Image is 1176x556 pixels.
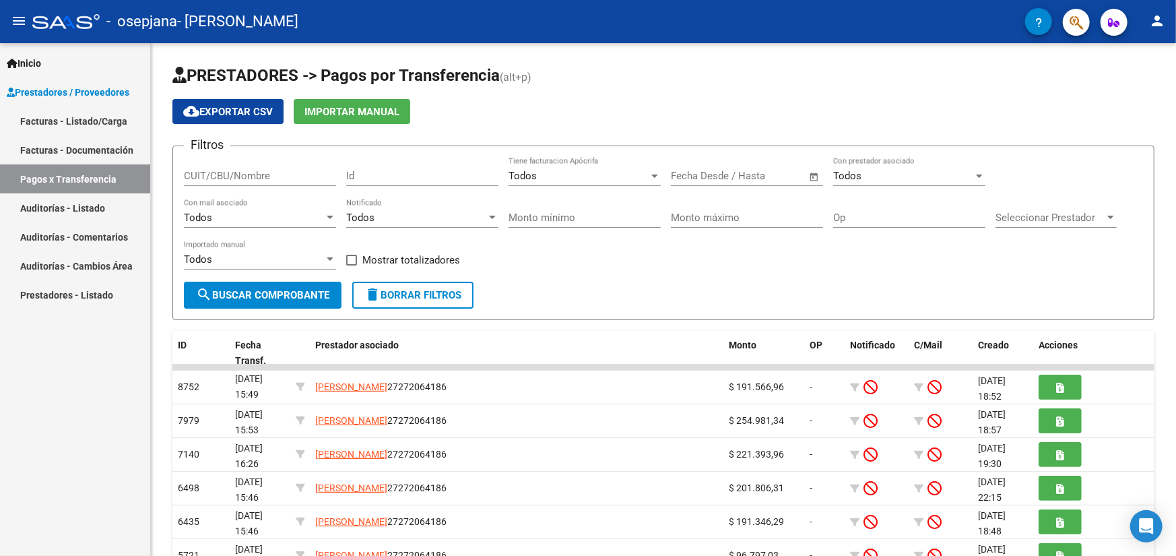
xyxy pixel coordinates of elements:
span: [PERSON_NAME] [315,381,387,392]
span: Notificado [850,340,895,350]
mat-icon: person [1149,13,1165,29]
span: - [810,381,812,392]
h3: Filtros [184,135,230,154]
span: Fecha Transf. [235,340,266,366]
span: - [PERSON_NAME] [177,7,298,36]
span: [DATE] 15:53 [235,409,263,435]
span: $ 201.806,31 [729,483,784,493]
span: [DATE] 18:48 [978,510,1006,536]
span: - [810,516,812,527]
datatable-header-cell: Prestador asociado [310,331,723,375]
span: [DATE] 16:26 [235,443,263,469]
datatable-header-cell: Notificado [845,331,909,375]
span: Monto [729,340,756,350]
span: Prestadores / Proveedores [7,85,129,100]
span: [PERSON_NAME] [315,483,387,493]
span: [DATE] 15:46 [235,510,263,536]
span: PRESTADORES -> Pagos por Transferencia [172,66,500,85]
span: [DATE] 18:52 [978,375,1006,402]
span: Todos [184,212,212,224]
span: 6435 [178,516,199,527]
span: - [810,483,812,493]
button: Importar Manual [294,99,410,124]
span: Buscar Comprobante [196,289,329,301]
span: - [810,449,812,460]
button: Open calendar [807,169,822,185]
span: Exportar CSV [183,106,273,118]
button: Buscar Comprobante [184,282,341,309]
span: [DATE] 22:15 [978,476,1006,503]
span: Todos [509,170,537,182]
span: 27272064186 [315,381,447,392]
span: [DATE] 19:30 [978,443,1006,469]
mat-icon: delete [364,286,381,303]
mat-icon: menu [11,13,27,29]
span: 6498 [178,483,199,493]
span: $ 191.346,29 [729,516,784,527]
span: 27272064186 [315,516,447,527]
span: Seleccionar Prestador [995,212,1105,224]
span: Todos [346,212,374,224]
datatable-header-cell: OP [804,331,845,375]
mat-icon: search [196,286,212,303]
datatable-header-cell: Creado [973,331,1033,375]
span: OP [810,340,822,350]
span: ID [178,340,187,350]
datatable-header-cell: Fecha Transf. [230,331,290,375]
span: $ 221.393,96 [729,449,784,460]
span: 8752 [178,381,199,392]
span: Borrar Filtros [364,289,461,301]
input: Fecha fin [738,170,803,182]
span: [PERSON_NAME] [315,415,387,426]
button: Exportar CSV [172,99,284,124]
span: 7979 [178,415,199,426]
datatable-header-cell: ID [172,331,230,375]
span: (alt+p) [500,71,531,84]
span: - osepjana [106,7,177,36]
span: 7140 [178,449,199,460]
span: [PERSON_NAME] [315,516,387,527]
span: Todos [184,253,212,266]
span: 27272064186 [315,483,447,493]
span: [DATE] 15:46 [235,476,263,503]
datatable-header-cell: Acciones [1033,331,1154,375]
span: [DATE] 18:57 [978,409,1006,435]
span: Acciones [1039,340,1078,350]
div: Open Intercom Messenger [1130,510,1163,543]
span: C/Mail [914,340,942,350]
span: [DATE] 15:49 [235,373,263,400]
span: 27272064186 [315,415,447,426]
span: 27272064186 [315,449,447,460]
datatable-header-cell: C/Mail [909,331,973,375]
span: $ 191.566,96 [729,381,784,392]
span: Todos [833,170,861,182]
input: Fecha inicio [671,170,725,182]
mat-icon: cloud_download [183,103,199,119]
datatable-header-cell: Monto [723,331,804,375]
span: [PERSON_NAME] [315,449,387,460]
span: Importar Manual [304,106,399,118]
button: Borrar Filtros [352,282,473,309]
span: Prestador asociado [315,340,399,350]
span: Inicio [7,56,41,71]
span: $ 254.981,34 [729,415,784,426]
span: Mostrar totalizadores [362,252,460,268]
span: Creado [978,340,1009,350]
span: - [810,415,812,426]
